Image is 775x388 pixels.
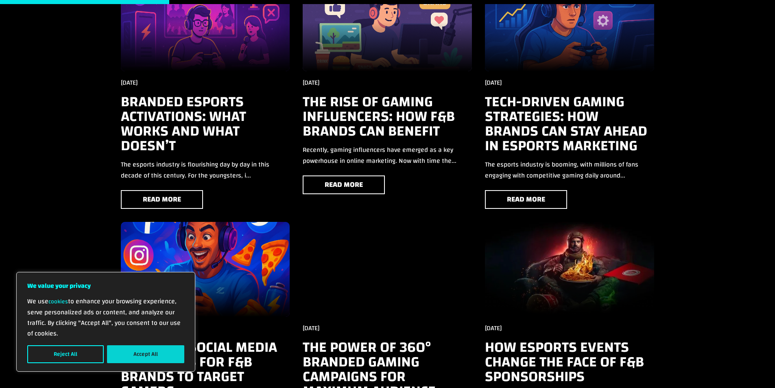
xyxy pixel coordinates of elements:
[485,77,502,89] span: [DATE]
[16,272,195,372] div: We value your privacy
[27,281,184,291] p: We value your privacy
[107,345,184,363] button: Accept All
[27,345,104,363] button: Reject All
[303,145,472,167] div: Recently, gaming influencers have emerged as a key powerhouse in online marketing. Now with time ...
[485,340,654,384] h3: How Esports Events Change the Face of F&B Sponsorships
[121,94,290,153] h3: Branded Esports Activations: What Works and What Doesn’t
[485,94,654,153] h3: Tech-Driven Gaming Strategies: How Brands Can Stay Ahead in Esports Marketing
[734,349,775,388] iframe: Chat Widget
[485,190,567,208] a: Read More
[121,159,290,181] div: The esports industry is flourishing day by day in this decade of this century. For the youngsters...
[485,159,654,181] div: The esports industry is booming, with millions of fans engaging with competitive gaming daily aro...
[303,94,472,138] h3: The Rise of Gaming Influencers: How F&B Brands Can Benefit
[48,296,68,307] a: cookies
[485,322,502,334] span: [DATE]
[303,175,385,194] a: Read More
[121,190,203,208] a: Read More
[303,322,319,334] span: [DATE]
[121,77,138,89] span: [DATE]
[303,77,319,89] span: [DATE]
[27,296,184,339] p: We use to enhance your browsing experience, serve personalized ads or content, and analyze our tr...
